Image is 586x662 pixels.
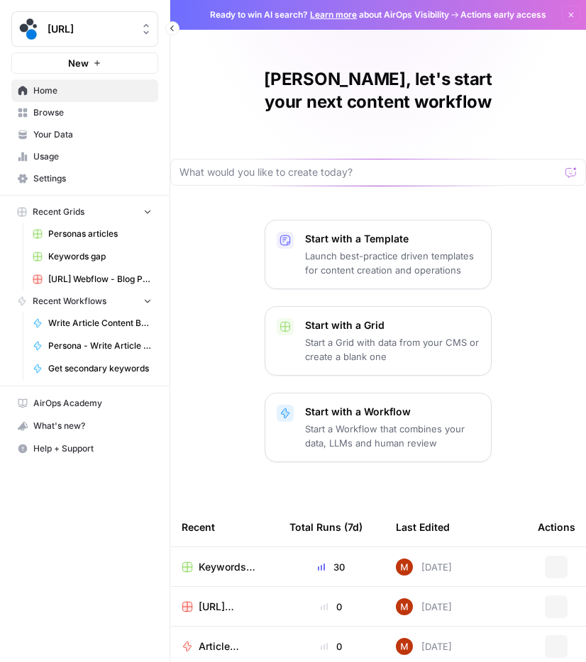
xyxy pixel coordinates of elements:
button: What's new? [11,415,158,437]
span: Persona - Write Article Content Brief [48,340,152,352]
span: Article improvement [199,639,255,653]
span: Keywords gap [48,250,152,263]
a: Browse [11,101,158,124]
span: [URL] Webflow - Blog Posts Refresh [48,273,152,286]
button: Start with a WorkflowStart a Workflow that combines your data, LLMs and human review [265,393,492,462]
a: Write Article Content Brief [26,312,158,335]
div: [DATE] [396,638,452,655]
div: [DATE] [396,598,452,615]
span: Get secondary keywords [48,362,152,375]
div: Recent [182,507,267,546]
img: spot.ai Logo [16,16,42,42]
span: Actions early access [460,9,546,21]
a: Persona - Write Article Content Brief [26,335,158,357]
img: vrw3c2i85bxreej33hwq2s6ci9t1 [396,598,413,615]
span: Browse [33,106,152,119]
a: Get secondary keywords [26,357,158,380]
a: Learn more [310,9,357,20]
p: Start with a Workflow [305,405,480,419]
p: Start a Grid with data from your CMS or create a blank one [305,335,480,364]
a: Keywords gap [182,560,267,574]
a: [URL] Webflow - Blog Posts Refresh [182,600,267,614]
h1: [PERSON_NAME], let's start your next content workflow [170,68,586,113]
span: Personas articles [48,228,152,240]
img: vrw3c2i85bxreej33hwq2s6ci9t1 [396,559,413,576]
input: What would you like to create today? [179,165,560,179]
span: [URL] Webflow - Blog Posts Refresh [199,600,267,614]
button: New [11,52,158,74]
a: Usage [11,145,158,168]
p: Start with a Template [305,232,480,246]
span: AirOps Academy [33,397,152,410]
a: Keywords gap [26,245,158,268]
a: Your Data [11,123,158,146]
span: Write Article Content Brief [48,317,152,330]
a: Settings [11,167,158,190]
div: 0 [289,639,373,653]
a: Personas articles [26,223,158,245]
span: Ready to win AI search? about AirOps Visibility [210,9,449,21]
span: [URL] [48,22,133,36]
div: 0 [289,600,373,614]
div: Actions [538,507,575,546]
div: 30 [289,560,373,574]
p: Launch best-practice driven templates for content creation and operations [305,249,480,277]
span: Keywords gap [199,560,267,574]
button: Start with a GridStart a Grid with data from your CMS or create a blank one [265,306,492,376]
div: Total Runs (7d) [289,507,363,546]
span: Recent Grids [33,206,84,218]
span: Recent Workflows [33,295,106,308]
span: New [68,56,89,70]
button: Help + Support [11,437,158,460]
a: Home [11,79,158,102]
a: AirOps Academy [11,392,158,415]
a: Article improvement [182,639,267,653]
div: Last Edited [396,507,450,546]
button: Recent Workflows [11,291,158,312]
div: [DATE] [396,559,452,576]
button: Start with a TemplateLaunch best-practice driven templates for content creation and operations [265,220,492,289]
p: Start with a Grid [305,318,480,332]
div: What's new? [12,415,157,437]
img: vrw3c2i85bxreej33hwq2s6ci9t1 [396,638,413,655]
button: Recent Grids [11,201,158,223]
span: Your Data [33,128,152,141]
span: Help + Support [33,442,152,455]
button: Workspace: spot.ai [11,11,158,47]
span: Home [33,84,152,97]
span: Settings [33,172,152,185]
a: [URL] Webflow - Blog Posts Refresh [26,268,158,291]
span: Usage [33,150,152,163]
p: Start a Workflow that combines your data, LLMs and human review [305,422,480,450]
